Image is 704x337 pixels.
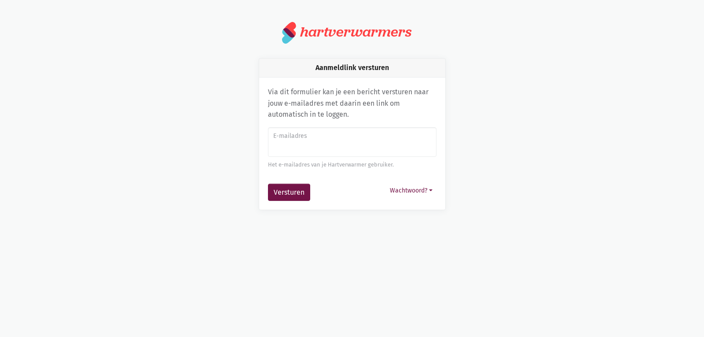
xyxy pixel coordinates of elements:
div: Aanmeldlink versturen [259,59,445,78]
button: Wachtwoord? [386,184,436,197]
button: Versturen [268,184,310,201]
a: hartverwarmers [282,21,422,44]
img: logo.svg [282,21,297,44]
form: Aanmeldlink versturen [268,127,436,201]
label: E-mailadres [273,131,430,141]
p: Via dit formulier kan je een bericht versturen naar jouw e-mailadres met daarin een link om autom... [268,86,436,120]
div: hartverwarmers [300,24,411,40]
div: Het e-mailadres van je Hartverwarmer gebruiker. [268,160,436,169]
